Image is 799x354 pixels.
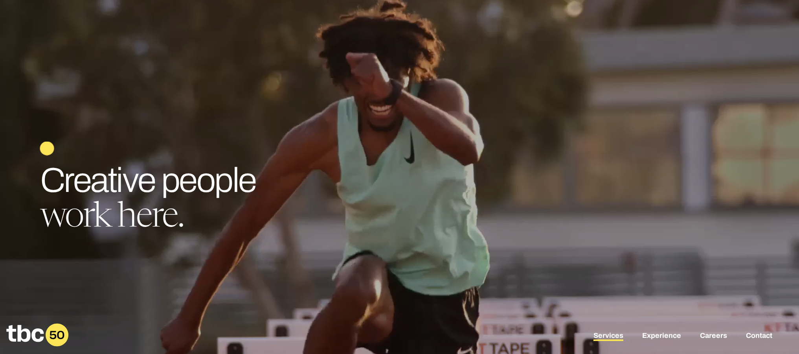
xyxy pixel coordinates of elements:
a: Home [6,341,68,349]
span: work here. [40,201,184,236]
a: Contact [746,332,772,341]
a: Services [593,332,623,341]
span: Creative people [40,162,256,199]
a: Experience [642,332,681,341]
a: Careers [700,332,727,341]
